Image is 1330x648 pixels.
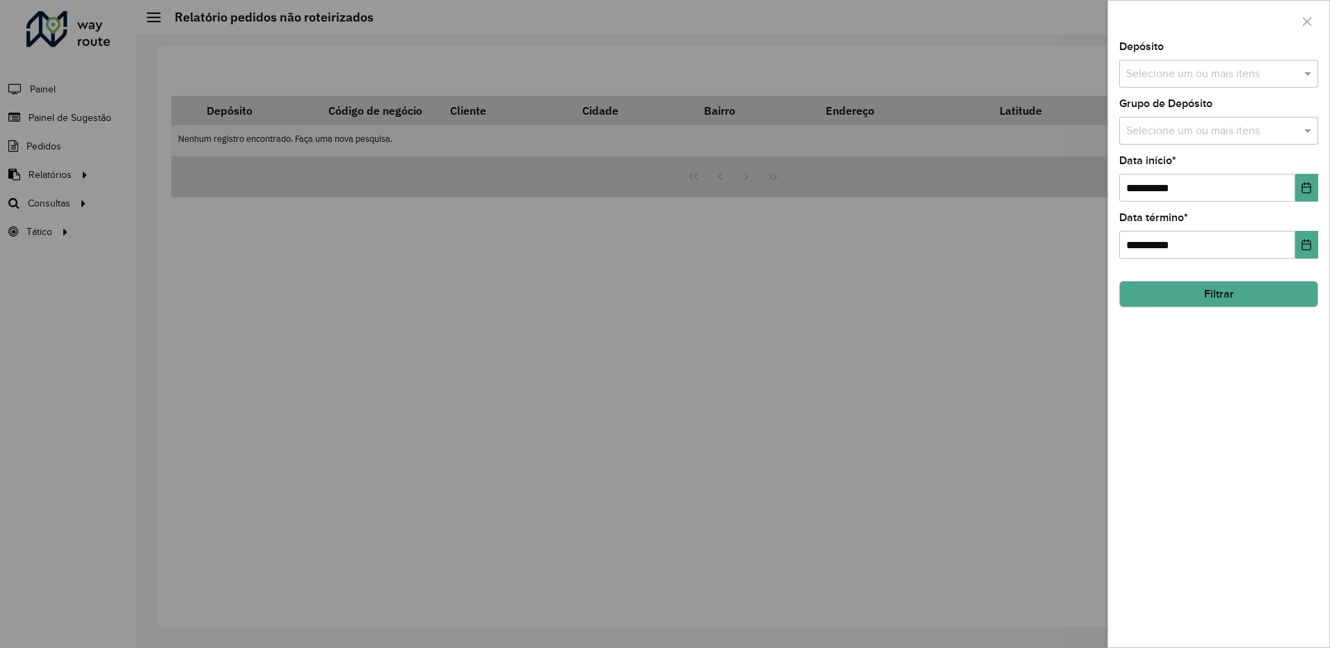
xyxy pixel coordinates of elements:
label: Grupo de Depósito [1119,95,1212,112]
button: Choose Date [1295,231,1318,259]
button: Choose Date [1295,174,1318,202]
label: Data término [1119,209,1188,226]
label: Data início [1119,152,1176,169]
label: Depósito [1119,38,1164,55]
button: Filtrar [1119,281,1318,307]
